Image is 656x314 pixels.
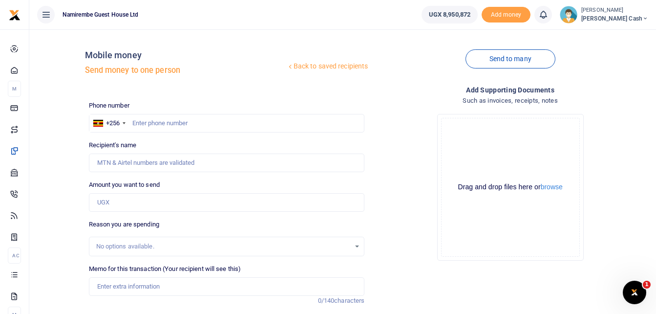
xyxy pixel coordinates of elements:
[560,6,648,23] a: profile-user [PERSON_NAME] [PERSON_NAME] Cash
[286,58,369,75] a: Back to saved recipients
[89,101,129,111] label: Phone number
[318,297,335,304] span: 0/140
[89,193,365,212] input: UGX
[541,183,563,190] button: browse
[89,277,365,296] input: Enter extra information
[334,297,364,304] span: characters
[429,10,470,20] span: UGX 8,950,872
[89,180,160,190] label: Amount you want to send
[372,95,648,106] h4: Such as invoices, receipts, notes
[106,118,120,128] div: +256
[85,66,286,75] h5: Send money to one person
[422,6,478,23] a: UGX 8,950,872
[89,140,137,150] label: Recipient's name
[96,242,351,251] div: No options available.
[85,50,286,61] h4: Mobile money
[643,281,651,289] span: 1
[560,6,577,23] img: profile-user
[89,114,128,132] div: Uganda: +256
[89,220,159,229] label: Reason you are spending
[8,81,21,97] li: M
[482,7,530,23] li: Toup your wallet
[581,6,648,15] small: [PERSON_NAME]
[482,10,530,18] a: Add money
[59,10,143,19] span: Namirembe Guest House Ltd
[581,14,648,23] span: [PERSON_NAME] Cash
[8,247,21,264] li: Ac
[418,6,482,23] li: Wallet ballance
[89,154,365,172] input: MTN & Airtel numbers are validated
[9,9,21,21] img: logo-small
[442,182,579,192] div: Drag and drop files here or
[623,281,646,304] iframe: Intercom live chat
[89,264,241,274] label: Memo for this transaction (Your recipient will see this)
[437,114,584,261] div: File Uploader
[9,11,21,18] a: logo-small logo-large logo-large
[372,85,648,95] h4: Add supporting Documents
[482,7,530,23] span: Add money
[89,114,365,133] input: Enter phone number
[466,49,555,68] a: Send to many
